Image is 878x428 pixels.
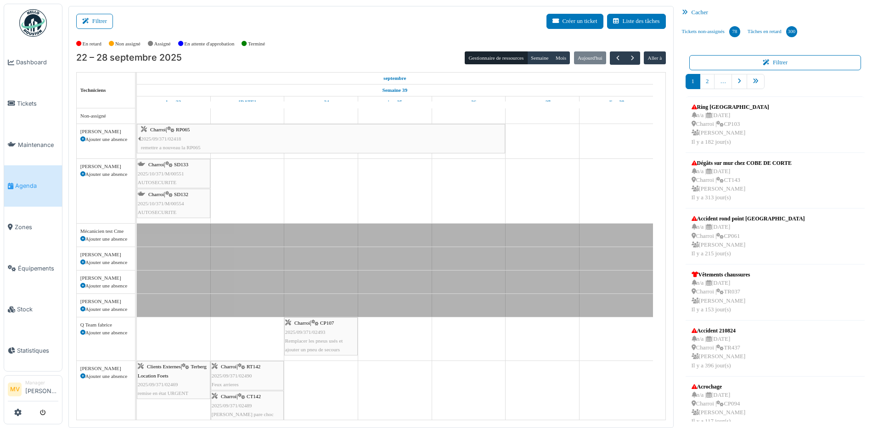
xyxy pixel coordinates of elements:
[744,19,801,44] a: Tâches en retard
[606,96,626,108] a: 28 septembre 2025
[176,127,190,132] span: RP065
[546,14,603,29] button: Créer un ticket
[17,99,58,108] span: Tickets
[80,87,106,93] span: Techniciens
[700,74,715,89] a: 2
[212,403,252,408] span: 2025/09/371/02489
[212,392,283,428] div: |
[692,214,805,223] div: Accident rond point [GEOGRAPHIC_DATA]
[148,191,164,197] span: Charroi
[692,270,750,279] div: Vêtements chaussures
[80,112,131,120] div: Non-assigné
[692,391,746,426] div: n/a | [DATE] Charroi | CP094 [PERSON_NAME] Il y a 117 jour(s)
[147,364,181,369] span: Clients Externes
[25,379,58,399] li: [PERSON_NAME]
[692,327,746,335] div: Accident 210824
[141,145,201,150] span: remettre a nouveau la RP065
[248,40,265,48] label: Terminé
[212,382,239,387] span: Feux arrieres
[80,251,131,259] div: [PERSON_NAME]
[212,411,274,426] span: [PERSON_NAME] pare choc avant gauche
[285,329,326,335] span: 2025/09/371/02493
[25,379,58,386] div: Manager
[692,279,750,314] div: n/a | [DATE] Charroi | TR037 [PERSON_NAME] Il y a 153 jour(s)
[138,390,188,396] span: remise en état URGENT
[689,157,794,205] a: Dégâts sur mur chez COBE DE CORTE n/a |[DATE] Charroi |CT143 [PERSON_NAME]Il y a 313 jour(s)
[692,111,769,146] div: n/a | [DATE] Charroi | CP103 [PERSON_NAME] Il y a 182 jour(s)
[8,383,22,396] li: MV
[137,225,164,233] span: Vacances
[381,73,409,84] a: 22 septembre 2025
[692,167,792,203] div: n/a | [DATE] Charroi | CT143 [PERSON_NAME] Il y a 313 jour(s)
[138,201,184,206] span: 2025/10/371/M/00554
[212,373,252,378] span: 2025/09/371/02490
[80,329,131,337] div: Ajouter une absence
[689,268,753,316] a: Vêtements chaussures n/a |[DATE] Charroi |TR037 [PERSON_NAME]Il y a 153 jour(s)
[15,223,58,231] span: Zones
[80,227,131,235] div: Mécanicien test Cme
[80,321,131,329] div: Q Team fabrice
[138,190,209,217] div: |
[4,124,62,165] a: Maintenance
[459,96,479,108] a: 26 septembre 2025
[80,365,131,372] div: [PERSON_NAME]
[532,96,553,108] a: 27 septembre 2025
[19,9,47,37] img: Badge_color-CXgf-gQk.svg
[221,364,236,369] span: Charroi
[714,74,732,89] a: …
[385,96,405,108] a: 25 septembre 2025
[4,289,62,330] a: Stock
[247,364,260,369] span: RT142
[527,51,552,64] button: Semaine
[4,83,62,124] a: Tickets
[164,96,183,108] a: 22 septembre 2025
[786,26,797,37] div: 300
[689,212,807,260] a: Accident rond point [GEOGRAPHIC_DATA] n/a |[DATE] Charroi |CP061 [PERSON_NAME]Il y a 215 jour(s)
[141,125,504,152] div: |
[150,127,166,132] span: Charroi
[16,58,58,67] span: Dashboard
[141,136,181,141] span: 2025/09/371/02418
[76,14,113,29] button: Filtrer
[610,51,625,65] button: Précédent
[607,14,666,29] button: Liste des tâches
[138,209,176,215] span: AUTOSECURITE
[236,96,259,108] a: 23 septembre 2025
[80,282,131,290] div: Ajouter une absence
[678,6,872,19] div: Cacher
[692,223,805,258] div: n/a | [DATE] Charroi | CP061 [PERSON_NAME] Il y a 215 jour(s)
[137,272,164,280] span: Vacances
[80,170,131,178] div: Ajouter une absence
[4,330,62,372] a: Statistiques
[17,346,58,355] span: Statistiques
[686,74,700,89] a: 1
[380,84,410,96] a: Semaine 39
[138,171,184,176] span: 2025/10/371/M/00551
[83,40,101,48] label: En retard
[184,40,234,48] label: En attente d'approbation
[678,19,744,44] a: Tickets non-assignés
[465,51,527,64] button: Gestionnaire de ressources
[137,248,164,256] span: Vacances
[692,103,769,111] div: Ring [GEOGRAPHIC_DATA]
[80,298,131,305] div: [PERSON_NAME]
[285,338,343,352] span: Remplacer les pneus usés et ajouter un pneu de secours
[221,394,236,399] span: Charroi
[80,305,131,313] div: Ajouter une absence
[729,26,740,37] div: 78
[18,141,58,149] span: Maintenance
[247,394,261,399] span: CT142
[154,40,171,48] label: Assigné
[625,51,640,65] button: Suivant
[4,165,62,207] a: Agenda
[137,295,164,303] span: Vacances
[552,51,570,64] button: Mois
[138,382,178,387] span: 2025/09/371/02469
[138,160,209,187] div: |
[686,74,865,96] nav: pager
[8,379,58,401] a: MV Manager[PERSON_NAME]
[80,274,131,282] div: [PERSON_NAME]
[80,163,131,170] div: [PERSON_NAME]
[285,319,357,354] div: |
